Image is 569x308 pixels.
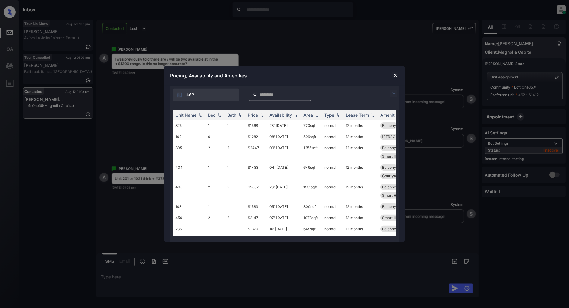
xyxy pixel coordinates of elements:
td: $2292 [245,234,267,246]
span: Balcony [382,185,396,189]
div: Type [324,112,334,118]
td: 1 [206,120,225,131]
td: 649 sqft [301,162,322,181]
td: 12 months [343,234,378,246]
div: Area [303,112,313,118]
td: 1138 sqft [301,234,322,246]
td: 12 months [343,181,378,201]
span: 462 [186,92,194,98]
td: 649 sqft [301,223,322,234]
img: icon-zuma [177,92,183,98]
img: sorting [335,113,341,117]
div: Amenities [380,112,401,118]
span: Balcony [382,123,396,128]
td: 23' [DATE] [267,181,301,201]
td: 1255 sqft [301,142,322,162]
td: 2 [206,142,225,162]
td: 1 [206,201,225,212]
td: $1583 [245,201,267,212]
td: 405 [173,181,206,201]
td: normal [322,162,343,181]
td: 1 [225,131,245,142]
div: Lease Term [346,112,369,118]
td: $1483 [245,162,267,181]
td: normal [322,120,343,131]
td: 2 [225,212,245,223]
td: 102 [173,131,206,142]
td: $1370 [245,223,267,234]
span: [PERSON_NAME]... [382,134,414,139]
div: Bath [227,112,236,118]
td: 237 [173,234,206,246]
td: normal [322,234,343,246]
td: 2 [206,181,225,201]
span: Smart Home Enab... [382,193,416,198]
td: 2 [206,212,225,223]
img: icon-zuma [253,92,258,97]
td: 1 [225,223,245,234]
td: $1282 [245,131,267,142]
img: sorting [259,113,265,117]
img: sorting [293,113,299,117]
td: 800 sqft [301,201,322,212]
td: 08' [DATE] [267,131,301,142]
td: 12 months [343,212,378,223]
td: 04' [DATE] [267,162,301,181]
td: $2447 [245,142,267,162]
td: 12 months [343,142,378,162]
td: $2147 [245,212,267,223]
td: 236 [173,223,206,234]
td: 596 sqft [301,131,322,142]
span: Smart Home Enab... [382,215,416,220]
td: 23' [DATE] [267,120,301,131]
td: normal [322,223,343,234]
div: Pricing, Availability and Amenities [164,66,405,86]
div: Availability [269,112,292,118]
td: 404 [173,162,206,181]
td: 1 [206,162,225,181]
img: sorting [237,113,243,117]
td: normal [322,142,343,162]
td: 720 sqft [301,120,322,131]
td: 12 months [343,131,378,142]
td: $1568 [245,120,267,131]
td: $2852 [245,181,267,201]
img: icon-zuma [390,90,398,97]
td: 450 [173,212,206,223]
td: 108 [173,201,206,212]
td: 2 [225,181,245,201]
span: Courtyard view [382,174,409,178]
td: 2 [206,234,225,246]
span: Smart Home Enab... [382,154,416,159]
td: 05' [DATE] [267,201,301,212]
div: Bed [208,112,216,118]
td: 07' [DATE] [267,212,301,223]
td: 15' [DATE] [267,234,301,246]
td: 1 [225,162,245,181]
td: normal [322,212,343,223]
td: 12 months [343,201,378,212]
td: 1 [206,223,225,234]
img: sorting [313,113,319,117]
td: normal [322,181,343,201]
span: Balcony [382,204,396,209]
td: 1078 sqft [301,212,322,223]
td: 12 months [343,120,378,131]
img: sorting [197,113,203,117]
td: 12 months [343,162,378,181]
td: 305 [173,142,206,162]
td: 1 [225,201,245,212]
td: normal [322,131,343,142]
td: normal [322,201,343,212]
td: 2 [225,234,245,246]
td: 0 [206,131,225,142]
div: Price [248,112,258,118]
img: sorting [216,113,222,117]
div: Unit Name [175,112,196,118]
td: 12 months [343,223,378,234]
img: sorting [369,113,376,117]
span: Balcony [382,165,396,170]
span: Balcony [382,146,396,150]
img: close [392,72,398,78]
td: 16' [DATE] [267,223,301,234]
